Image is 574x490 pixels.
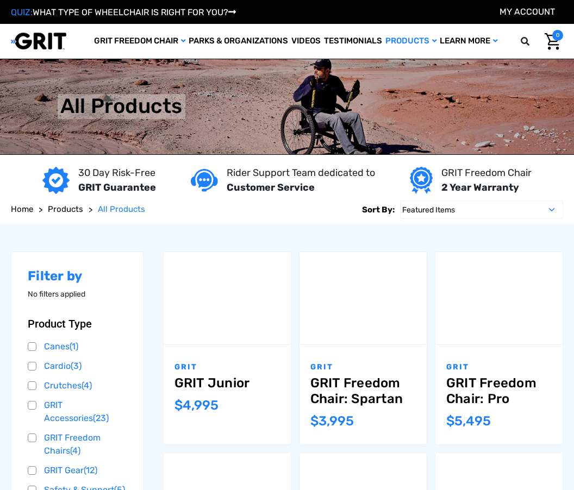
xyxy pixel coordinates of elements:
a: Cardio(3) [28,358,127,374]
a: Cart with 0 items [542,30,563,53]
p: GRIT [174,361,280,373]
img: Customer service [191,169,218,191]
p: Rider Support Team dedicated to [227,166,375,180]
a: All Products [98,203,145,216]
span: (4) [70,445,80,456]
a: Learn More [438,24,499,59]
img: Cart [545,33,560,50]
h1: All Products [60,95,183,119]
img: GRIT All-Terrain Wheelchair and Mobility Equipment [11,32,66,50]
img: GRIT Freedom Chair: Spartan [300,252,427,344]
a: Crutches(4) [28,378,127,394]
span: $3,995 [310,413,354,429]
img: GRIT Freedom Chair Pro: the Pro model shown including contoured Invacare Matrx seatback, Spinergy... [435,252,563,344]
a: GRIT Gear(12) [28,462,127,479]
p: GRIT [310,361,416,373]
a: QUIZ:WHAT TYPE OF WHEELCHAIR IS RIGHT FOR YOU? [11,7,236,17]
p: GRIT Freedom Chair [441,166,532,180]
span: Products [48,204,83,214]
span: All Products [98,204,145,214]
a: GRIT Junior,$4,995.00 [164,252,291,344]
a: GRIT Freedom Chair: Pro,$5,495.00 [435,252,563,344]
a: GRIT Freedom Chairs(4) [28,430,127,459]
span: 0 [552,30,563,41]
img: GRIT Junior: GRIT Freedom Chair all terrain wheelchair engineered specifically for kids [164,252,291,344]
a: Account [500,7,555,17]
button: Toggle Product Type filter section [28,317,127,330]
a: GRIT Freedom Chair: Spartan,$3,995.00 [310,375,416,407]
span: Product Type [28,317,92,330]
a: GRIT Accessories(23) [28,397,127,426]
span: $5,495 [446,413,491,429]
a: Products [384,24,438,59]
strong: 2 Year Warranty [441,181,519,193]
span: $4,995 [174,398,219,413]
a: Canes(1) [28,338,127,355]
a: GRIT Freedom Chair: Spartan,$3,995.00 [300,252,427,344]
img: Year warranty [410,167,432,194]
strong: GRIT Guarantee [78,181,156,193]
img: GRIT Guarantee [42,167,70,194]
a: GRIT Freedom Chair [92,24,187,59]
input: Search [536,30,542,53]
a: Products [48,203,83,216]
label: Sort By: [362,200,395,219]
span: (1) [70,341,78,351]
strong: Customer Service [227,181,315,193]
a: GRIT Junior,$4,995.00 [174,375,280,391]
a: Home [11,203,33,216]
span: (3) [71,361,82,371]
h2: Filter by [28,268,127,284]
a: Videos [290,24,322,59]
a: GRIT Freedom Chair: Pro,$5,495.00 [446,375,552,407]
span: (4) [82,380,92,391]
span: (23) [93,413,109,423]
span: QUIZ: [11,7,33,17]
span: Home [11,204,33,214]
span: (12) [84,465,97,475]
a: Testimonials [322,24,384,59]
p: No filters applied [28,288,127,300]
p: GRIT [446,361,552,373]
a: Parks & Organizations [187,24,290,59]
p: 30 Day Risk-Free [78,166,156,180]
